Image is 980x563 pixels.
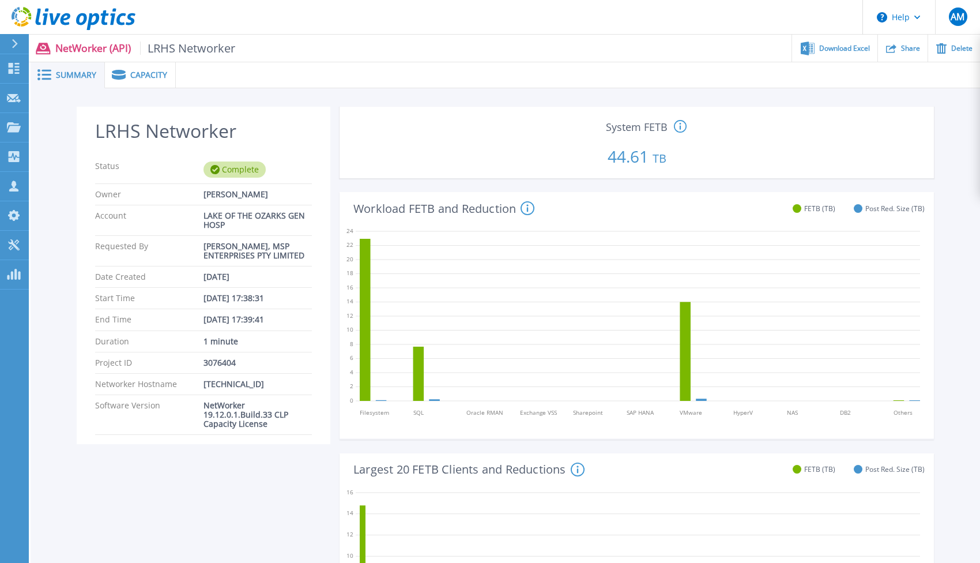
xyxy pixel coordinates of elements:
span: Share [901,45,920,52]
div: Complete [203,162,266,178]
p: Date Created [95,272,203,281]
tspan: Others [894,408,913,416]
span: Post Red. Size (TB) [865,204,925,213]
text: 20 [346,255,353,263]
span: Delete [951,45,973,52]
p: 44.61 [344,134,929,174]
text: 16 [346,283,353,291]
text: 6 [350,354,353,362]
span: FETB (TB) [804,465,835,474]
tspan: Filesystem [360,408,389,416]
text: 22 [346,241,353,249]
p: Software Version [95,401,203,429]
p: End Time [95,315,203,324]
p: Project ID [95,358,203,367]
tspan: SAP HANA [627,408,654,416]
span: LRHS Networker [140,42,236,55]
div: 3076404 [203,358,312,367]
text: 16 [346,487,353,496]
text: 12 [346,530,353,538]
div: [TECHNICAL_ID] [203,380,312,389]
span: Download Excel [819,45,870,52]
span: AM [951,12,964,21]
p: Status [95,162,203,178]
span: TB [653,151,666,166]
tspan: Exchange VSS [520,408,557,416]
p: Owner [95,190,203,199]
div: [DATE] [203,272,312,281]
div: [PERSON_NAME], MSP ENTERPRISES PTY LIMITED [203,242,312,260]
div: [DATE] 17:39:41 [203,315,312,324]
h4: Workload FETB and Reduction [353,201,534,215]
text: 0 [350,396,353,404]
div: [PERSON_NAME] [203,190,312,199]
text: 18 [346,269,353,277]
text: 12 [346,311,353,320]
p: Duration [95,337,203,346]
text: 14 [346,509,353,517]
div: LAKE OF THE OZARKS GEN HOSP [203,211,312,230]
span: FETB (TB) [804,204,835,213]
span: Capacity [130,71,167,79]
text: 2 [350,382,353,391]
text: 24 [346,227,353,235]
text: 4 [350,368,353,376]
p: NetWorker (API) [55,42,236,55]
p: Start Time [95,294,203,303]
tspan: SQL [413,408,424,416]
div: [DATE] 17:38:31 [203,294,312,303]
span: System FETB [606,122,668,132]
text: 8 [350,340,353,348]
p: Requested By [95,242,203,260]
div: NetWorker 19.12.0.1.Build.33 CLP Capacity License [203,401,312,429]
tspan: NAS [787,408,798,416]
tspan: HyperV [733,408,753,416]
span: Summary [56,71,96,79]
tspan: VMware [680,408,702,416]
tspan: Oracle RMAN [466,408,503,416]
p: Networker Hostname [95,380,203,389]
span: Post Red. Size (TB) [865,465,925,474]
div: 1 minute [203,337,312,346]
text: 14 [346,298,353,306]
text: 10 [346,551,353,560]
h2: LRHS Networker [95,121,312,142]
h4: Largest 20 FETB Clients and Reductions [353,463,585,476]
text: 10 [346,326,353,334]
p: Account [95,211,203,230]
tspan: DB2 [840,408,851,416]
tspan: Sharepoint [573,408,603,416]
